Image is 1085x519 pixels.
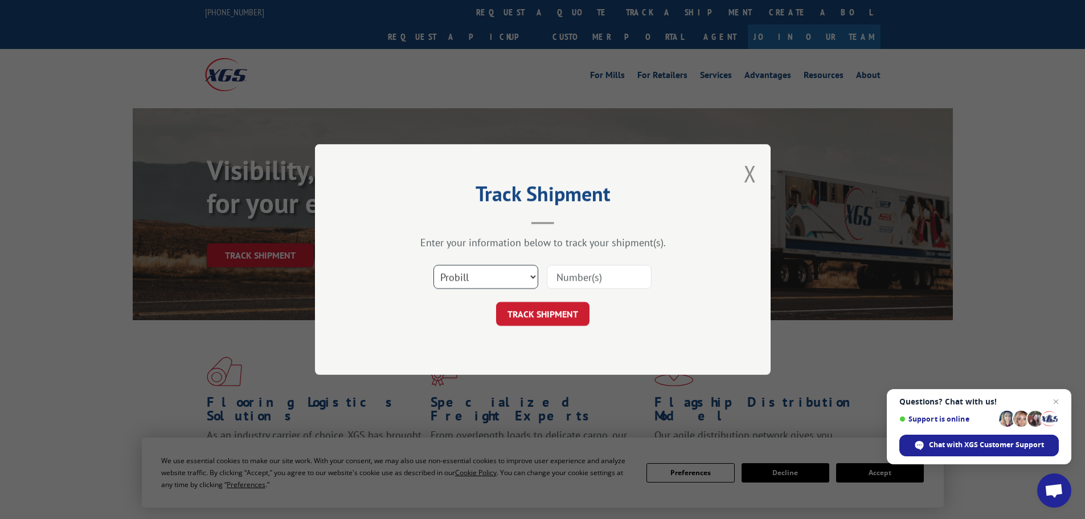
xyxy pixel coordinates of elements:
[496,302,589,326] button: TRACK SHIPMENT
[372,186,714,207] h2: Track Shipment
[1049,395,1063,408] span: Close chat
[899,415,995,423] span: Support is online
[1037,473,1071,508] div: Open chat
[899,435,1059,456] div: Chat with XGS Customer Support
[929,440,1044,450] span: Chat with XGS Customer Support
[372,236,714,249] div: Enter your information below to track your shipment(s).
[899,397,1059,406] span: Questions? Chat with us!
[547,265,652,289] input: Number(s)
[744,158,756,189] button: Close modal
